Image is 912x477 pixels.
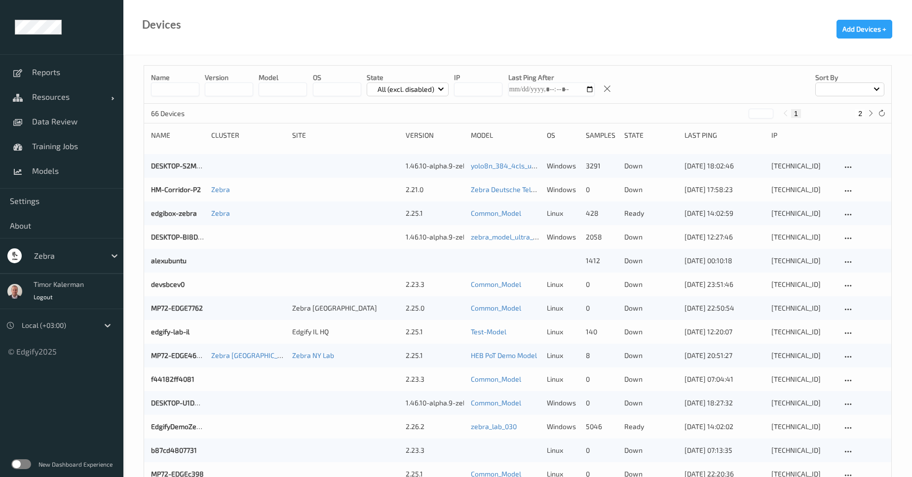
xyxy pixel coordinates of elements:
div: 2.23.3 [406,445,464,455]
a: edgify-lab-il [151,327,190,336]
div: 2058 [586,232,618,242]
div: 1412 [586,256,618,266]
div: 0 [586,303,618,313]
a: Common_Model [471,209,521,217]
p: linux [547,208,579,218]
a: HEB PoT Demo Model [471,351,537,359]
p: All (excl. disabled) [374,84,438,94]
div: 140 [586,327,618,337]
div: [TECHNICAL_ID] [771,351,835,360]
p: down [624,232,678,242]
div: [DATE] 07:04:41 [684,374,764,384]
a: DESKTOP-S2MKSFO [151,161,213,170]
p: windows [547,185,579,195]
p: down [624,351,678,360]
div: Name [151,130,204,140]
div: 8 [586,351,618,360]
a: HM-Corridor-P2 [151,185,201,194]
div: [DATE] 14:02:02 [684,422,764,432]
a: Common_Model [471,304,521,312]
div: version [406,130,464,140]
p: windows [547,232,579,242]
a: devsbcev0 [151,280,185,288]
div: 1.46.10-alpha.9-zebra_cape_town [406,161,464,171]
p: OS [313,73,361,82]
div: [DATE] 18:02:46 [684,161,764,171]
div: [TECHNICAL_ID] [771,185,835,195]
div: 2.21.0 [406,185,464,195]
div: State [624,130,678,140]
p: windows [547,161,579,171]
div: [TECHNICAL_ID] [771,256,835,266]
div: [TECHNICAL_ID] [771,445,835,455]
p: IP [454,73,502,82]
div: [DATE] 22:50:54 [684,303,764,313]
a: Zebra [GEOGRAPHIC_DATA] [211,351,296,359]
p: model [259,73,307,82]
p: down [624,327,678,337]
a: MP72-EDGE46bb [151,351,204,359]
div: Model [471,130,540,140]
p: down [624,374,678,384]
div: 1.46.10-alpha.9-zebra_cape_town [406,232,464,242]
div: 2.26.2 [406,422,464,432]
a: f44182ff4081 [151,375,194,383]
div: 0 [586,445,618,455]
button: 2 [855,109,865,118]
p: down [624,398,678,408]
p: State [367,73,449,82]
a: zebra_lab_030 [471,422,517,431]
a: edgibox-zebra [151,209,197,217]
a: DESKTOP-BI8D2E0 [151,233,210,241]
a: alexubuntu [151,256,187,265]
a: Common_Model [471,398,521,407]
div: [DATE] 00:10:18 [684,256,764,266]
button: 1 [791,109,801,118]
div: [TECHNICAL_ID] [771,327,835,337]
div: 2.25.1 [406,208,464,218]
div: [DATE] 12:27:46 [684,232,764,242]
div: [DATE] 17:58:23 [684,185,764,195]
div: Samples [586,130,618,140]
div: Devices [142,20,181,30]
a: Common_Model [471,375,521,383]
p: Sort by [815,73,884,82]
p: linux [547,445,579,455]
p: down [624,303,678,313]
div: 428 [586,208,618,218]
div: [TECHNICAL_ID] [771,161,835,171]
div: [DATE] 23:51:46 [684,279,764,289]
div: 0 [586,398,618,408]
div: 2.25.1 [406,327,464,337]
a: Zebra [211,185,230,194]
p: down [624,279,678,289]
div: Edgify IL HQ [292,327,398,337]
p: Name [151,73,199,82]
div: [DATE] 20:51:27 [684,351,764,360]
div: 2.25.0 [406,303,464,313]
div: Last Ping [684,130,764,140]
div: [DATE] 18:27:32 [684,398,764,408]
div: [TECHNICAL_ID] [771,422,835,432]
p: down [624,185,678,195]
p: linux [547,279,579,289]
p: 66 Devices [151,109,225,119]
a: Zebra NY Lab [292,351,334,359]
a: MP72-EDGE7762 [151,304,203,312]
p: linux [547,327,579,337]
div: [TECHNICAL_ID] [771,208,835,218]
div: [TECHNICAL_ID] [771,303,835,313]
div: [TECHNICAL_ID] [771,279,835,289]
div: Cluster [211,130,286,140]
a: Common_Model [471,280,521,288]
div: [DATE] 07:13:35 [684,445,764,455]
div: 2.25.1 [406,351,464,360]
div: [DATE] 14:02:59 [684,208,764,218]
div: 0 [586,279,618,289]
div: 5046 [586,422,618,432]
p: linux [547,374,579,384]
p: Last Ping After [508,73,595,82]
div: 3291 [586,161,618,171]
a: zebra_model_ultra_detector3 [471,233,564,241]
a: yolo8n_384_4cls_uk_lab_v2 [471,161,558,170]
